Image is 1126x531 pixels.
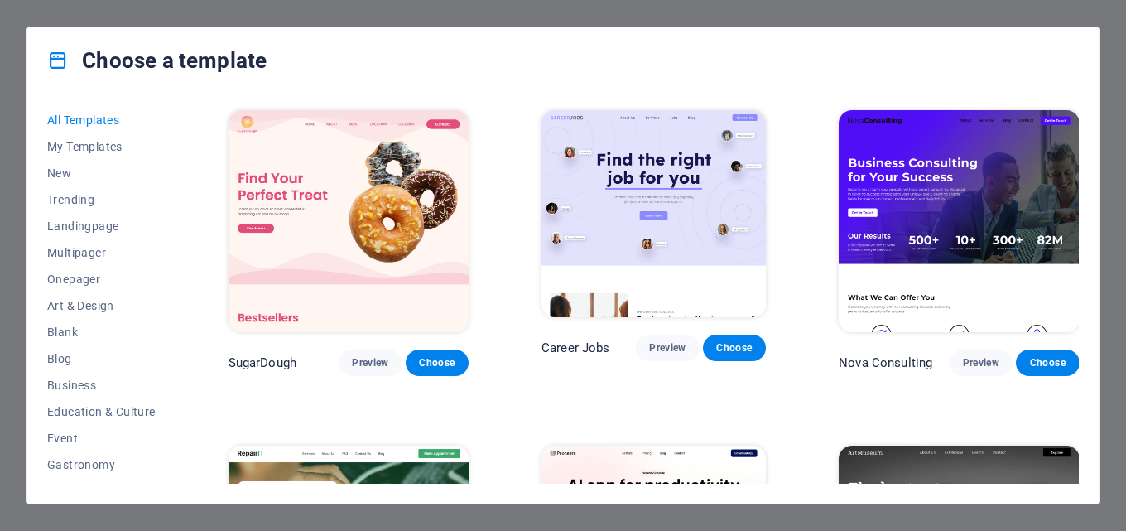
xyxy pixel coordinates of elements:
button: New [47,160,156,186]
span: Business [47,379,156,392]
span: Choose [419,356,455,369]
span: Trending [47,193,156,206]
button: Choose [1016,350,1079,376]
span: Event [47,432,156,445]
span: Choose [1029,356,1066,369]
span: Education & Culture [47,405,156,418]
button: Choose [703,335,766,361]
img: Career Jobs [541,110,766,317]
button: Business [47,372,156,398]
button: Education & Culture [47,398,156,425]
button: My Templates [47,133,156,160]
span: Preview [649,341,686,355]
span: Blank [47,326,156,339]
button: Gastronomy [47,451,156,478]
h4: Choose a template [47,47,267,74]
img: Nova Consulting [839,110,1079,332]
span: Preview [963,356,999,369]
p: Career Jobs [541,340,610,356]
p: Nova Consulting [839,355,932,371]
span: Onepager [47,273,156,286]
span: Art & Design [47,299,156,312]
span: Blog [47,352,156,365]
button: Blank [47,319,156,345]
button: Health [47,478,156,504]
button: Preview [636,335,699,361]
span: Multipager [47,246,156,259]
span: Landingpage [47,220,156,233]
button: Event [47,425,156,451]
img: SugarDough [229,110,469,332]
button: Multipager [47,239,156,266]
button: Art & Design [47,292,156,319]
span: Gastronomy [47,458,156,471]
p: SugarDough [229,355,296,371]
button: All Templates [47,107,156,133]
span: My Templates [47,140,156,153]
span: New [47,167,156,180]
button: Preview [339,350,402,376]
span: Preview [352,356,388,369]
button: Trending [47,186,156,213]
button: Choose [406,350,469,376]
span: Choose [716,341,753,355]
button: Landingpage [47,213,156,239]
button: Preview [950,350,1013,376]
button: Blog [47,345,156,372]
button: Onepager [47,266,156,292]
span: All Templates [47,113,156,127]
